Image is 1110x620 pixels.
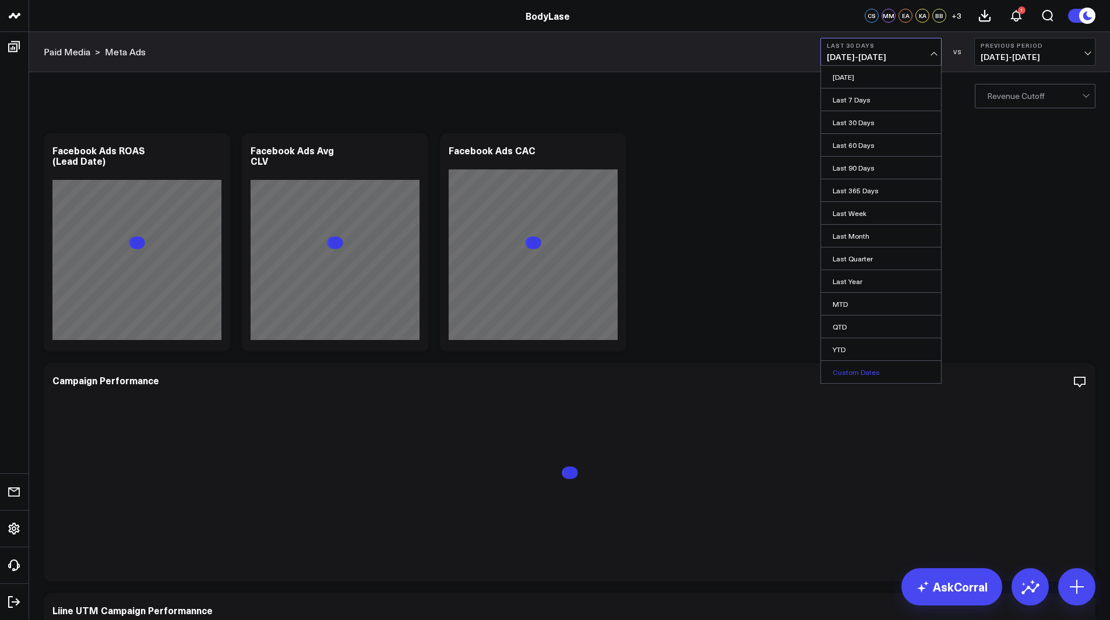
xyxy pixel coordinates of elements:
[44,45,90,58] a: Paid Media
[44,45,100,58] div: >
[981,42,1089,49] b: Previous Period
[821,202,941,224] a: Last Week
[821,179,941,201] a: Last 365 Days
[52,604,213,617] div: Liine UTM Campaign Performannce
[821,316,941,338] a: QTD
[981,52,1089,62] span: [DATE] - [DATE]
[1018,6,1026,14] div: 1
[974,38,1095,66] button: Previous Period[DATE]-[DATE]
[821,293,941,315] a: MTD
[821,270,941,292] a: Last Year
[820,38,942,66] button: Last 30 Days[DATE]-[DATE]
[865,9,879,23] div: CS
[526,9,570,22] a: BodyLase
[915,9,929,23] div: KA
[952,12,961,20] span: + 3
[52,144,145,167] div: Facebook Ads ROAS (Lead Date)
[949,9,963,23] button: +3
[947,48,968,55] div: VS
[898,9,912,23] div: EA
[821,338,941,360] a: YTD
[52,374,159,387] div: Campaign Performance
[827,52,935,62] span: [DATE] - [DATE]
[821,157,941,179] a: Last 90 Days
[821,111,941,133] a: Last 30 Days
[821,134,941,156] a: Last 60 Days
[821,66,941,88] a: [DATE]
[821,225,941,247] a: Last Month
[251,144,334,167] div: Facebook Ads Avg CLV
[821,361,941,383] a: Custom Dates
[932,9,946,23] div: BB
[827,42,935,49] b: Last 30 Days
[105,45,146,58] a: Meta Ads
[901,568,1002,605] a: AskCorral
[882,9,896,23] div: MM
[449,144,535,157] div: Facebook Ads CAC
[821,88,941,111] a: Last 7 Days
[821,247,941,270] a: Last Quarter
